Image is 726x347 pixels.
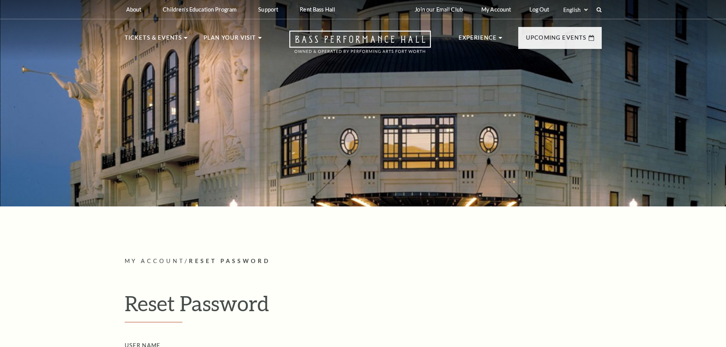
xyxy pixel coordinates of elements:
[526,33,587,47] p: Upcoming Events
[126,6,142,13] p: About
[204,33,256,47] p: Plan Your Visit
[125,258,185,264] span: My Account
[258,6,278,13] p: Support
[459,33,497,47] p: Experience
[125,33,182,47] p: Tickets & Events
[163,6,237,13] p: Children's Education Program
[125,256,602,266] p: /
[562,6,589,13] select: Select:
[300,6,335,13] p: Rent Bass Hall
[189,258,270,264] span: Reset Password
[125,291,602,322] h1: Reset Password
